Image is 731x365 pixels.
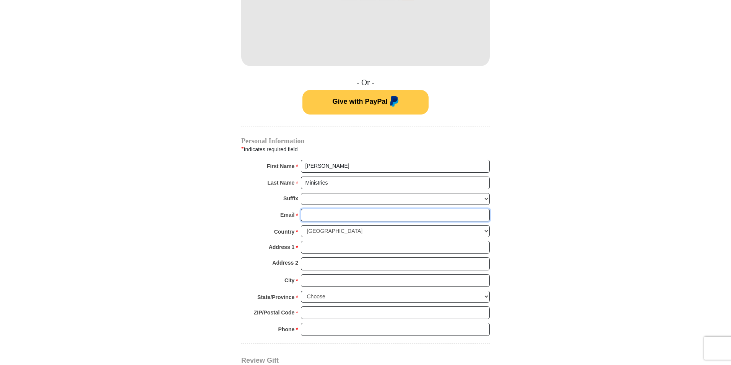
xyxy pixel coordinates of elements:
[241,138,490,144] h4: Personal Information
[280,210,294,220] strong: Email
[388,96,399,108] img: paypal
[283,193,298,204] strong: Suffix
[241,78,490,87] h4: - Or -
[254,307,295,318] strong: ZIP/Postal Code
[267,161,294,172] strong: First Name
[268,177,295,188] strong: Last Name
[284,275,294,286] strong: City
[302,90,429,115] button: Give with PayPal
[257,292,294,303] strong: State/Province
[278,324,295,335] strong: Phone
[272,257,298,268] strong: Address 2
[274,226,295,237] strong: Country
[332,98,387,105] span: Give with PayPal
[269,242,295,252] strong: Address 1
[241,144,490,154] div: Indicates required field
[241,357,279,364] span: Review Gift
